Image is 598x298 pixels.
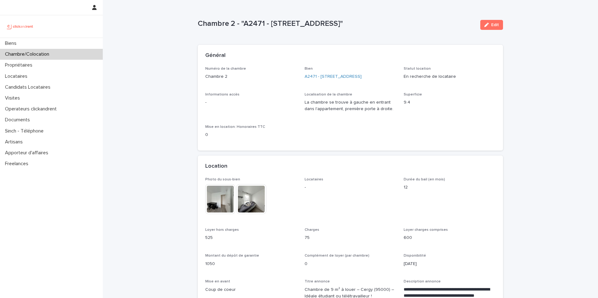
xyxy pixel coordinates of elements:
[2,161,33,167] p: Freelances
[404,93,422,96] span: Superficie
[2,139,28,145] p: Artisans
[205,235,297,241] p: 525
[404,280,441,283] span: Description annonce
[404,254,426,258] span: Disponibilité
[205,178,240,181] span: Photo du sous-bien
[305,235,396,241] p: 75
[2,117,35,123] p: Documents
[404,261,496,267] p: [DATE]
[305,93,352,96] span: Localisation de la chambre
[404,228,448,232] span: Loyer charges comprises
[205,125,265,129] span: Mise en location: Honoraires TTC
[305,73,362,80] a: A2471 - [STREET_ADDRESS]
[404,67,431,71] span: Statut location
[205,67,246,71] span: Numéro de la chambre
[305,99,396,112] p: La chambre se trouve à gauche en entrant dans l'appartement, première porte à droite.
[5,20,35,33] img: UCB0brd3T0yccxBKYDjQ
[305,67,313,71] span: Bien
[205,261,297,267] p: 1050
[305,254,369,258] span: Complément de loyer (par chambre)
[205,132,297,138] p: 0
[205,280,230,283] span: Mise en avant
[2,95,25,101] p: Visites
[305,228,319,232] span: Charges
[205,93,240,96] span: Informations accès
[2,73,32,79] p: Locataires
[205,228,239,232] span: Loyer hors charges
[2,84,55,90] p: Candidats Locataires
[205,52,225,59] h2: Général
[404,235,496,241] p: 600
[2,128,49,134] p: Sinch - Téléphone
[205,99,297,106] p: -
[198,19,475,28] p: Chambre 2 - "A2471 - [STREET_ADDRESS]"
[2,150,53,156] p: Apporteur d'affaires
[2,106,62,112] p: Operateurs clickandrent
[404,178,445,181] span: Durée du bail (en mois)
[2,40,21,46] p: Biens
[2,62,37,68] p: Propriétaires
[491,23,499,27] span: Edit
[305,178,323,181] span: Locataires
[480,20,503,30] button: Edit
[205,163,227,170] h2: Location
[305,280,330,283] span: Titre annonce
[205,73,297,80] p: Chambre 2
[305,184,396,191] p: -
[2,51,54,57] p: Chambre/Colocation
[404,99,496,106] p: 9.4
[404,73,496,80] p: En recherche de locataire
[205,254,259,258] span: Montant du dépôt de garantie
[205,286,297,293] p: Coup de coeur
[404,184,496,191] p: 12
[305,261,396,267] p: 0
